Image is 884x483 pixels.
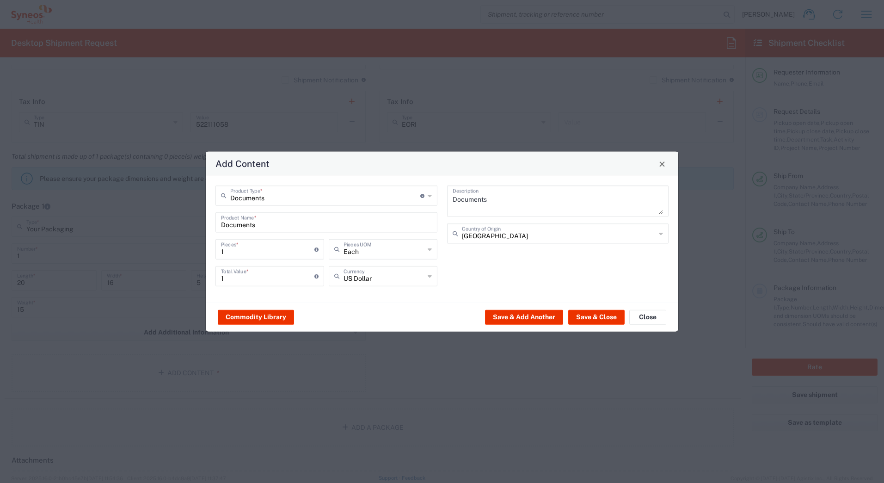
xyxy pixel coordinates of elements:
[218,310,294,324] button: Commodity Library
[215,157,270,170] h4: Add Content
[568,310,625,324] button: Save & Close
[656,157,669,170] button: Close
[485,310,563,324] button: Save & Add Another
[629,310,666,324] button: Close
